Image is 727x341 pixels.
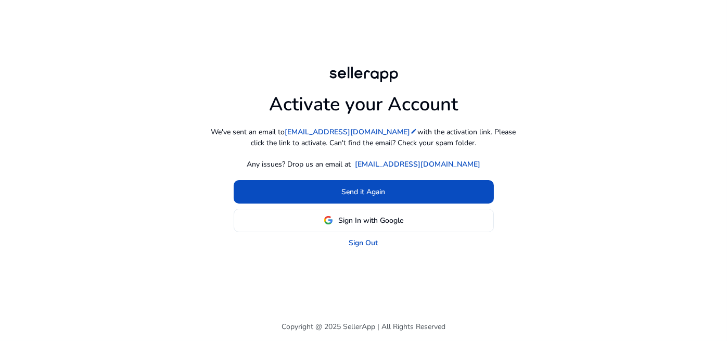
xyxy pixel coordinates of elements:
button: Sign In with Google [234,209,494,232]
h1: Activate your Account [269,85,458,116]
span: Send it Again [342,186,386,197]
span: Sign In with Google [338,215,403,226]
a: Sign Out [349,237,378,248]
button: Send it Again [234,180,494,204]
mat-icon: edit [411,128,418,135]
p: We've sent an email to with the activation link. Please click the link to activate. Can't find th... [208,127,520,148]
img: google-logo.svg [324,216,333,225]
p: Any issues? Drop us an email at [247,159,351,170]
a: [EMAIL_ADDRESS][DOMAIN_NAME] [285,127,418,137]
a: [EMAIL_ADDRESS][DOMAIN_NAME] [355,159,480,170]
